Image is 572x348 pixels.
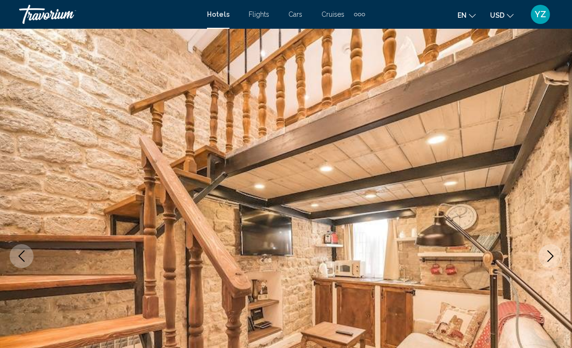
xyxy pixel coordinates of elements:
button: Change currency [490,8,514,22]
span: YZ [535,10,546,19]
a: Flights [249,11,269,18]
a: Travorium [19,5,197,24]
button: Change language [458,8,476,22]
iframe: Кнопка запуска окна обмена сообщениями [534,310,564,340]
span: USD [490,11,504,19]
a: Cars [288,11,302,18]
button: User Menu [528,4,553,24]
button: Extra navigation items [354,7,365,22]
button: Next image [538,244,562,268]
button: Previous image [10,244,34,268]
span: en [458,11,467,19]
a: Cruises [321,11,344,18]
a: Hotels [207,11,229,18]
